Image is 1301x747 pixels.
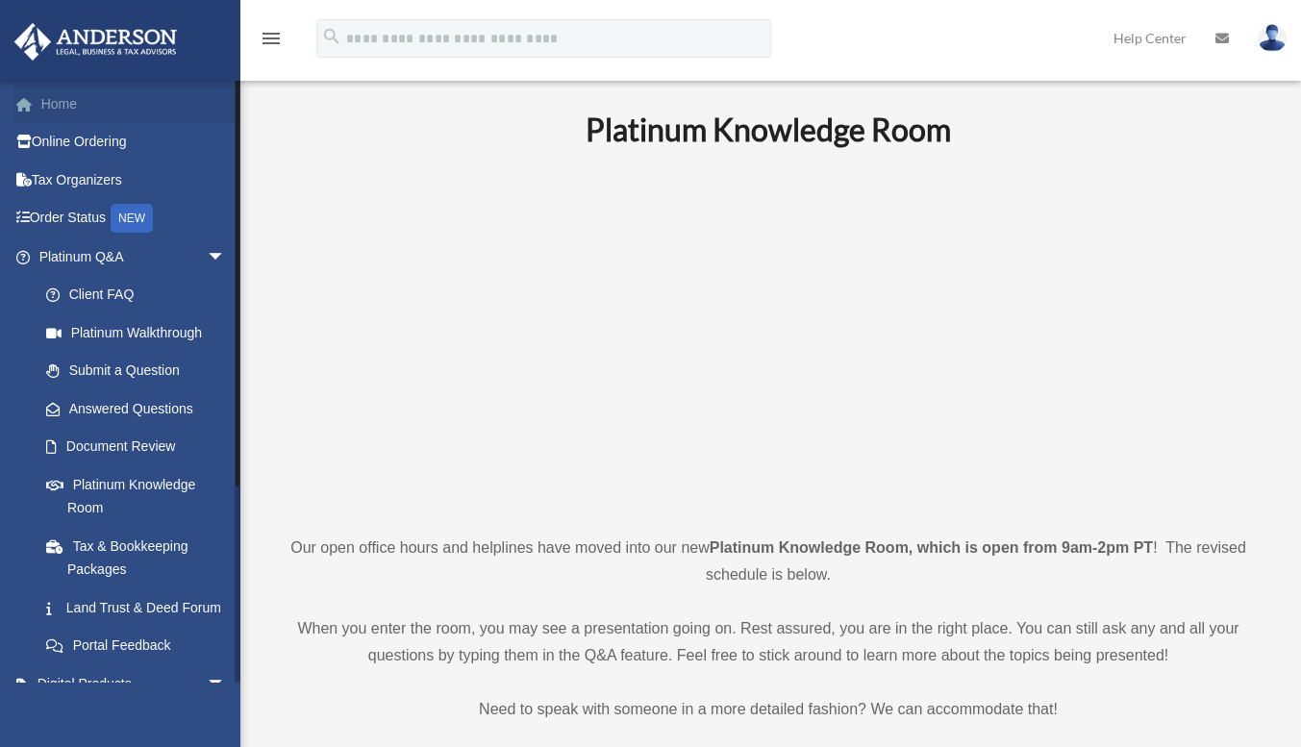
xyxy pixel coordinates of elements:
[207,237,245,277] span: arrow_drop_down
[207,664,245,704] span: arrow_drop_down
[260,34,283,50] a: menu
[480,174,1057,499] iframe: 231110_Toby_KnowledgeRoom
[27,527,255,588] a: Tax & Bookkeeping Packages
[13,237,255,276] a: Platinum Q&Aarrow_drop_down
[586,111,951,148] b: Platinum Knowledge Room
[710,539,1153,556] strong: Platinum Knowledge Room, which is open from 9am-2pm PT
[27,389,255,428] a: Answered Questions
[27,588,255,627] a: Land Trust & Deed Forum
[274,535,1263,588] p: Our open office hours and helplines have moved into our new ! The revised schedule is below.
[274,615,1263,669] p: When you enter the room, you may see a presentation going on. Rest assured, you are in the right ...
[27,465,245,527] a: Platinum Knowledge Room
[274,696,1263,723] p: Need to speak with someone in a more detailed fashion? We can accommodate that!
[27,313,255,352] a: Platinum Walkthrough
[111,204,153,233] div: NEW
[13,199,255,238] a: Order StatusNEW
[9,23,183,61] img: Anderson Advisors Platinum Portal
[321,26,342,47] i: search
[13,664,255,703] a: Digital Productsarrow_drop_down
[27,352,255,390] a: Submit a Question
[13,161,255,199] a: Tax Organizers
[27,627,255,665] a: Portal Feedback
[1258,24,1287,52] img: User Pic
[13,85,255,123] a: Home
[13,123,255,162] a: Online Ordering
[27,428,255,466] a: Document Review
[260,27,283,50] i: menu
[27,276,255,314] a: Client FAQ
